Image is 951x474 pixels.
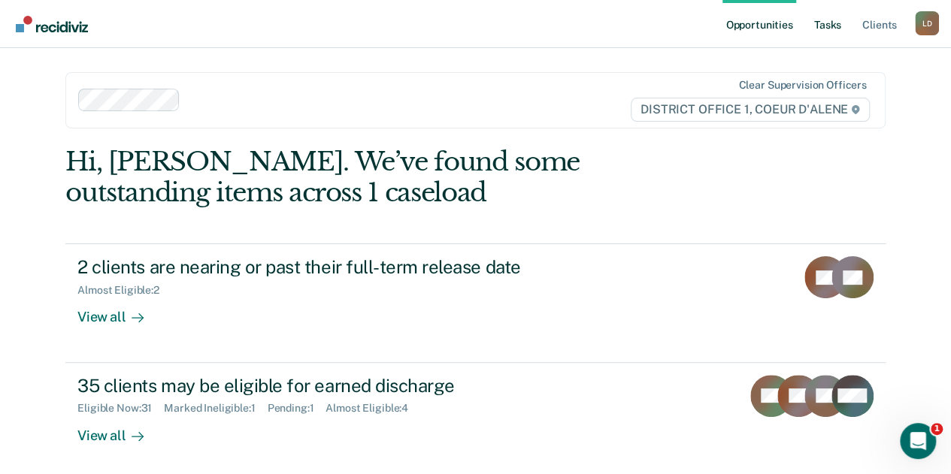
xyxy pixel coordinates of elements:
div: Hi, [PERSON_NAME]. We’ve found some outstanding items across 1 caseload [65,146,721,208]
div: Eligible Now : 31 [77,402,164,415]
div: Clear supervision officers [738,79,866,92]
img: Recidiviz [16,16,88,32]
div: Marked Ineligible : 1 [164,402,267,415]
span: 1 [931,423,943,435]
div: View all [77,415,162,444]
div: Almost Eligible : 2 [77,284,171,297]
span: DISTRICT OFFICE 1, COEUR D'ALENE [631,98,870,122]
iframe: Intercom live chat [900,423,936,459]
div: 35 clients may be eligible for earned discharge [77,375,605,397]
div: View all [77,297,162,326]
div: L D [915,11,939,35]
a: 2 clients are nearing or past their full-term release dateAlmost Eligible:2View all [65,243,886,362]
div: Pending : 1 [268,402,326,415]
div: Almost Eligible : 4 [326,402,420,415]
div: 2 clients are nearing or past their full-term release date [77,256,605,278]
button: Profile dropdown button [915,11,939,35]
